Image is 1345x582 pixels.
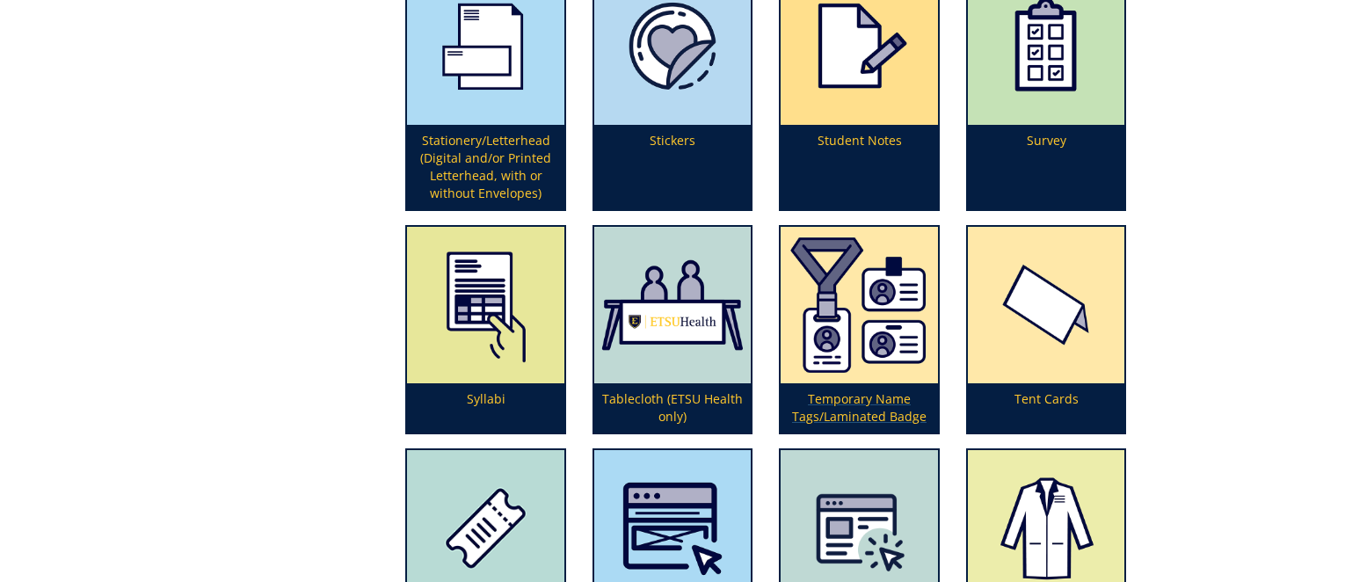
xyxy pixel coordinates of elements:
img: handouts-syllabi-5a8addbf0cec46.21078663.png [407,227,564,384]
img: tablecloth-63ce89ec045952.52600954.png [594,227,752,384]
a: Temporary Name Tags/Laminated Badge [781,227,938,433]
p: Survey [968,125,1125,209]
img: badges%20and%20temporary%20name%20tags-663cda1b18b768.63062597.png [781,227,938,384]
p: Temporary Name Tags/Laminated Badge [781,383,938,433]
p: Stickers [594,125,752,209]
p: Student Notes [781,125,938,209]
a: Tent Cards [968,227,1125,433]
p: Tablecloth (ETSU Health only) [594,383,752,433]
p: Syllabi [407,383,564,433]
a: Syllabi [407,227,564,433]
img: tent-cards-59494cb190bfa6.98199128.png [968,227,1125,384]
a: Tablecloth (ETSU Health only) [594,227,752,433]
p: Stationery/Letterhead (Digital and/or Printed Letterhead, with or without Envelopes) [407,125,564,209]
p: Tent Cards [968,383,1125,433]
